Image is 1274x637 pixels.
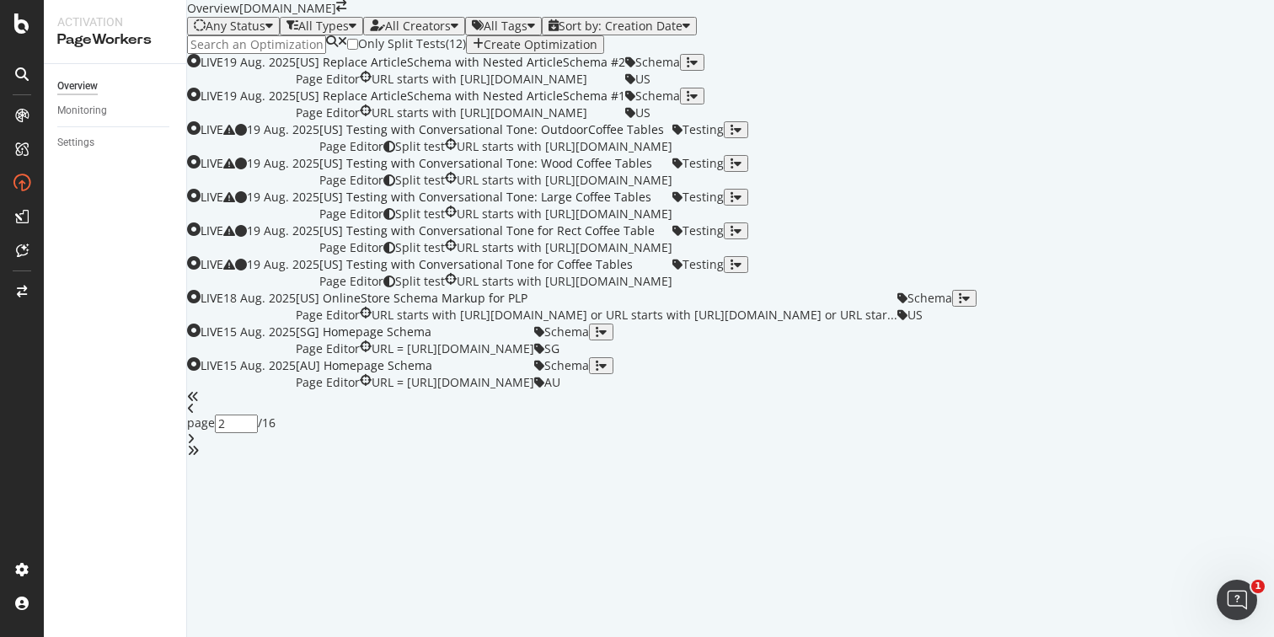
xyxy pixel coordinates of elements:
[635,54,680,70] span: Schema
[363,17,465,35] button: All Creators
[201,189,223,206] div: LIVE
[296,104,360,121] div: neutral label
[372,374,534,391] div: URL = [URL][DOMAIN_NAME]
[319,239,383,255] span: Page Editor
[223,54,296,71] div: 19 Aug. 2025
[484,38,597,51] div: Create Optimization
[672,189,724,206] div: neutral label
[57,78,98,95] div: Overview
[247,155,319,172] div: 19 Aug. 2025
[465,17,542,35] button: All Tags
[682,222,724,238] span: Testing
[635,104,650,120] span: US
[296,307,360,323] span: Page Editor
[296,71,360,88] div: neutral label
[534,340,589,357] div: neutral label
[201,324,223,340] div: LIVE
[319,222,672,239] div: [US] Testing with Conversational Tone for Rect Coffee Table
[223,357,296,374] div: 15 Aug. 2025
[1251,580,1265,593] span: 1
[672,121,724,138] div: neutral label
[319,206,383,222] span: Page Editor
[280,17,363,35] button: All Types
[201,222,223,239] div: LIVE
[296,374,360,391] div: neutral label
[187,433,1274,445] div: angle-right
[296,71,360,87] span: Page Editor
[907,307,923,323] span: US
[201,155,223,172] div: LIVE
[296,340,360,356] span: Page Editor
[457,206,672,222] div: URL starts with [URL][DOMAIN_NAME]
[319,155,672,172] div: [US] Testing with Conversational Tone: Wood Coffee Tables
[57,134,174,152] a: Settings
[296,340,360,357] div: neutral label
[201,88,223,104] div: LIVE
[187,403,1274,415] div: angle-left
[466,35,604,54] button: Create Optimization
[187,17,280,35] button: Any Status
[57,78,174,95] a: Overview
[319,273,383,289] span: Page Editor
[247,121,319,138] div: 19 Aug. 2025
[625,88,680,104] div: neutral label
[223,290,296,307] div: 18 Aug. 2025
[383,138,445,155] div: brand label
[897,307,952,324] div: neutral label
[395,206,445,222] span: Split test
[534,374,589,391] div: neutral label
[682,189,724,205] span: Testing
[385,19,451,33] div: All Creators
[395,273,445,289] span: Split test
[319,121,672,138] div: [US] Testing with Conversational Tone: OutdoorCoffee Tables
[372,307,897,324] div: URL starts with [URL][DOMAIN_NAME] or URL starts with [URL][DOMAIN_NAME] or URL star
[446,35,466,54] div: ( 12 )
[201,357,223,374] div: LIVE
[319,189,672,206] div: [US] Testing with Conversational Tone: Large Coffee Tables
[672,222,724,239] div: neutral label
[57,102,174,120] a: Monitoring
[319,206,383,222] div: neutral label
[395,138,445,154] span: Split test
[625,71,680,88] div: neutral label
[296,307,360,324] div: neutral label
[223,324,296,340] div: 15 Aug. 2025
[544,357,589,373] span: Schema
[542,17,697,35] button: Sort by: Creation Date
[672,155,724,172] div: neutral label
[358,35,446,54] div: Only Split Tests
[57,13,173,30] div: Activation
[57,134,94,152] div: Settings
[907,290,952,306] span: Schema
[544,324,589,340] span: Schema
[625,104,680,121] div: neutral label
[319,256,672,273] div: [US] Testing with Conversational Tone for Coffee Tables
[395,239,445,255] span: Split test
[372,104,587,121] div: URL starts with [URL][DOMAIN_NAME]
[544,340,559,356] span: SG
[296,88,625,104] div: [US] Replace ArticleSchema with Nested ArticleSchema #1
[201,54,223,71] div: LIVE
[319,273,383,290] div: neutral label
[672,256,724,273] div: neutral label
[298,19,349,33] div: All Types
[187,35,326,54] input: Search an Optimization
[201,121,223,138] div: LIVE
[484,19,527,33] div: All Tags
[887,307,897,323] span: ...
[544,374,560,390] span: AU
[187,445,1274,457] div: angles-right
[223,88,296,104] div: 19 Aug. 2025
[383,273,445,290] div: brand label
[457,239,672,256] div: URL starts with [URL][DOMAIN_NAME]
[57,102,107,120] div: Monitoring
[457,273,672,290] div: URL starts with [URL][DOMAIN_NAME]
[457,138,672,155] div: URL starts with [URL][DOMAIN_NAME]
[206,19,265,33] div: Any Status
[395,172,445,188] span: Split test
[383,172,445,189] div: brand label
[247,222,319,239] div: 19 Aug. 2025
[57,30,173,50] div: PageWorkers
[682,256,724,272] span: Testing
[319,138,383,155] div: neutral label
